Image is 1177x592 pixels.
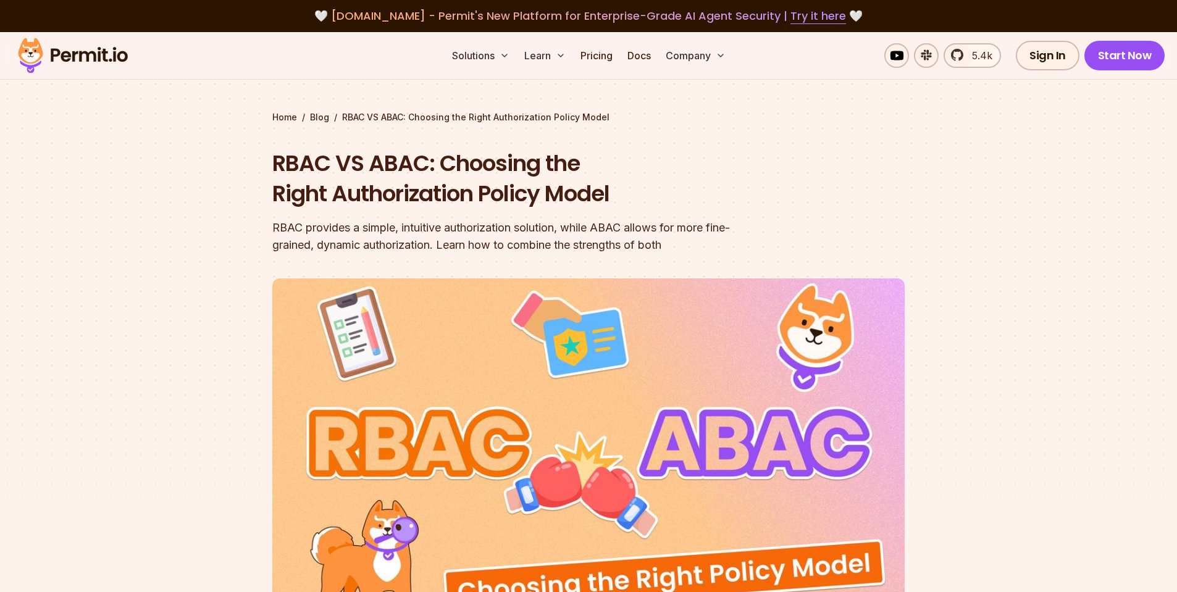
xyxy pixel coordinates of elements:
a: Sign In [1016,41,1079,70]
a: Start Now [1084,41,1165,70]
a: Home [272,111,297,123]
span: 5.4k [965,48,992,63]
h1: RBAC VS ABAC: Choosing the Right Authorization Policy Model [272,148,747,209]
span: [DOMAIN_NAME] - Permit's New Platform for Enterprise-Grade AI Agent Security | [331,8,846,23]
a: Pricing [576,43,618,68]
div: 🤍 🤍 [30,7,1147,25]
a: Blog [310,111,329,123]
button: Learn [519,43,571,68]
a: Try it here [790,8,846,24]
a: Docs [622,43,656,68]
div: / / [272,111,905,123]
div: RBAC provides a simple, intuitive authorization solution, while ABAC allows for more fine-grained... [272,219,747,254]
button: Solutions [447,43,514,68]
a: 5.4k [944,43,1001,68]
img: Permit logo [12,35,133,77]
button: Company [661,43,731,68]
